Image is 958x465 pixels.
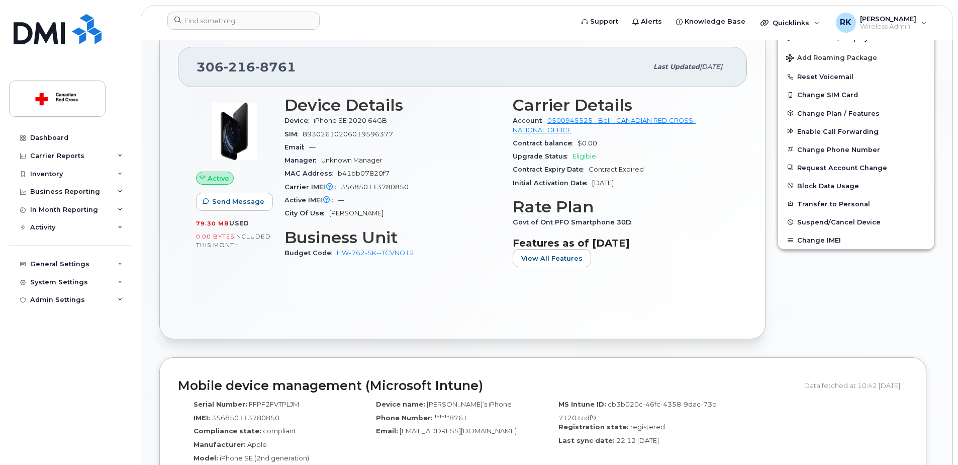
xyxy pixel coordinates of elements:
[797,218,881,226] span: Suspend/Cancel Device
[178,379,797,393] h2: Mobile device management (Microsoft Intune)
[669,12,752,32] a: Knowledge Base
[778,140,934,159] button: Change Phone Number
[558,422,629,432] label: Registration state:
[641,17,662,27] span: Alerts
[513,117,547,124] span: Account
[625,12,669,32] a: Alerts
[194,426,261,436] label: Compliance state:
[263,427,296,435] span: compliant
[513,166,589,173] span: Contract Expiry Date
[778,104,934,122] button: Change Plan / Features
[513,96,729,114] h3: Carrier Details
[578,139,597,147] span: $0.00
[208,174,229,183] span: Active
[249,400,299,408] span: FFPF2FVTPLJM
[321,157,382,164] span: Unknown Manager
[590,17,618,27] span: Support
[167,12,320,30] input: Find something...
[521,254,583,263] span: View All Features
[804,376,908,395] div: Data fetched at 10:42 [DATE]
[513,117,696,133] a: 0500945525 - Bell - CANADIAN RED CROSS- NATIONAL OFFICE
[829,13,934,33] div: Reza Khorrami
[778,213,934,231] button: Suspend/Cancel Device
[196,193,273,211] button: Send Message
[194,400,247,409] label: Serial Number:
[376,426,398,436] label: Email:
[778,231,934,249] button: Change IMEI
[284,157,321,164] span: Manager
[558,436,615,445] label: Last sync date:
[220,454,309,462] span: iPhone SE (2nd generation)
[284,249,337,257] span: Budget Code
[513,218,636,226] span: Govt of Ont PFO Smartphone 30D
[284,209,329,217] span: City Of Use
[427,400,512,408] span: [PERSON_NAME]’s iPhone
[778,195,934,213] button: Transfer to Personal
[700,63,722,70] span: [DATE]
[247,440,267,448] span: Apple
[196,233,234,240] span: 0.00 Bytes
[197,59,296,74] span: 306
[616,436,659,444] span: 22:12 [DATE]
[513,139,578,147] span: Contract balance
[558,400,717,422] span: cb3b020c-46fc-4358-9dac-73b71201cdf9
[284,228,501,247] h3: Business Unit
[284,96,501,114] h3: Device Details
[284,183,341,191] span: Carrier IMEI
[513,152,572,160] span: Upgrade Status
[376,400,425,409] label: Device name:
[778,122,934,140] button: Enable Call Forwarding
[778,86,934,104] button: Change SIM Card
[513,179,592,187] span: Initial Activation Date
[778,159,934,177] button: Request Account Change
[558,400,606,409] label: MS Intune ID:
[778,47,934,67] button: Add Roaming Package
[341,183,409,191] span: 356850113780850
[589,166,644,173] span: Contract Expired
[212,197,264,206] span: Send Message
[194,453,218,463] label: Model:
[204,101,264,162] img: image20231002-3703462-2fle3a.jpeg
[513,249,591,267] button: View All Features
[255,59,296,74] span: 8761
[653,63,700,70] span: Last updated
[786,54,877,63] span: Add Roaming Package
[338,170,390,177] span: b41bb07820f7
[224,59,255,74] span: 216
[376,413,433,423] label: Phone Number:
[194,440,246,449] label: Manufacturer:
[513,198,729,216] h3: Rate Plan
[284,130,303,138] span: SIM
[284,170,338,177] span: MAC Address
[314,117,387,124] span: iPhone SE 2020 64GB
[797,109,880,117] span: Change Plan / Features
[630,423,665,431] span: registered
[212,414,279,422] span: 356850113780850
[797,127,879,135] span: Enable Call Forwarding
[338,196,344,204] span: —
[513,237,729,249] h3: Features as of [DATE]
[685,17,745,27] span: Knowledge Base
[284,196,338,204] span: Active IMEI
[284,117,314,124] span: Device
[778,67,934,86] button: Reset Voicemail
[194,413,210,423] label: IMEI:
[400,427,517,435] span: [EMAIL_ADDRESS][DOMAIN_NAME]
[778,177,934,195] button: Block Data Usage
[574,12,625,32] a: Support
[229,219,249,227] span: used
[309,143,316,151] span: —
[773,19,809,27] span: Quicklinks
[284,143,309,151] span: Email
[196,220,229,227] span: 79.30 MB
[572,152,596,160] span: Eligible
[329,209,384,217] span: [PERSON_NAME]
[860,15,916,23] span: [PERSON_NAME]
[753,13,827,33] div: Quicklinks
[337,249,414,257] a: HW-762-SK--TCVNO12
[860,23,916,31] span: Wireless Admin
[840,17,851,29] span: RK
[303,130,393,138] span: 89302610206019596377
[592,179,614,187] span: [DATE]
